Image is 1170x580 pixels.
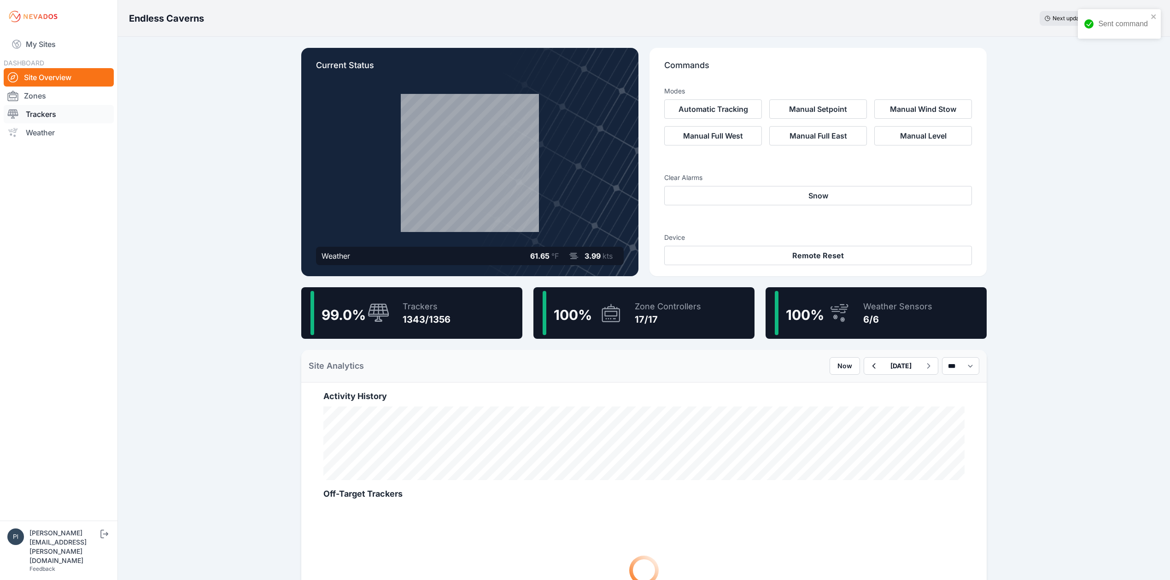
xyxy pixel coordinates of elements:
[874,126,972,145] button: Manual Level
[664,126,762,145] button: Manual Full West
[4,59,44,67] span: DASHBOARD
[4,105,114,123] a: Trackers
[664,59,972,79] p: Commands
[664,233,972,242] h3: Device
[769,99,867,119] button: Manual Setpoint
[664,246,972,265] button: Remote Reset
[316,59,624,79] p: Current Status
[4,33,114,55] a: My Sites
[129,12,204,25] h3: Endless Caverns
[554,307,592,323] span: 100 %
[635,313,701,326] div: 17/17
[530,251,550,261] span: 61.65
[863,300,932,313] div: Weather Sensors
[4,87,114,105] a: Zones
[322,307,366,323] span: 99.0 %
[322,250,350,261] div: Weather
[301,287,522,339] a: 99.0%Trackers1343/1356
[309,360,364,372] h2: Site Analytics
[29,565,55,572] a: Feedback
[1151,13,1157,20] button: close
[323,487,965,500] h2: Off-Target Trackers
[664,99,762,119] button: Automatic Tracking
[769,126,867,145] button: Manual Full East
[786,307,824,323] span: 100 %
[874,99,972,119] button: Manual Wind Stow
[883,358,919,374] button: [DATE]
[29,528,99,565] div: [PERSON_NAME][EMAIL_ADDRESS][PERSON_NAME][DOMAIN_NAME]
[635,300,701,313] div: Zone Controllers
[129,6,204,30] nav: Breadcrumb
[403,300,450,313] div: Trackers
[7,528,24,545] img: piotr.kolodziejczyk@energix-group.com
[7,9,59,24] img: Nevados
[664,87,685,96] h3: Modes
[551,251,559,261] span: °F
[863,313,932,326] div: 6/6
[4,123,114,142] a: Weather
[403,313,450,326] div: 1343/1356
[1053,15,1090,22] span: Next update in
[323,390,965,403] h2: Activity History
[4,68,114,87] a: Site Overview
[533,287,755,339] a: 100%Zone Controllers17/17
[830,357,860,375] button: Now
[1098,18,1148,29] div: Sent command
[585,251,601,261] span: 3.99
[664,186,972,205] button: Snow
[664,173,972,182] h3: Clear Alarms
[603,251,613,261] span: kts
[766,287,987,339] a: 100%Weather Sensors6/6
